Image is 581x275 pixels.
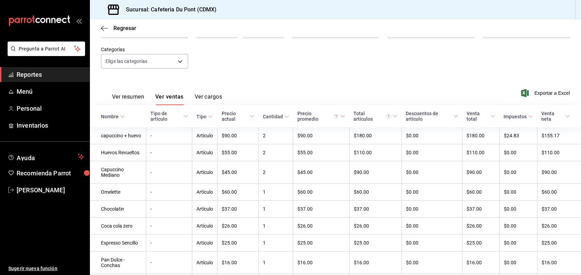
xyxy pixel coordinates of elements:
td: Artículo [192,184,218,201]
td: $60.00 [349,184,402,201]
td: $60.00 [462,184,499,201]
td: $0.00 [499,144,537,161]
td: $37.00 [218,201,259,218]
td: $180.00 [462,127,499,144]
td: 2 [259,161,293,184]
td: $25.00 [218,235,259,251]
td: Artículo [192,144,218,161]
td: 2 [259,127,293,144]
span: Impuestos [504,114,533,119]
td: - [146,161,192,184]
td: $45.00 [293,161,350,184]
td: $37.00 [349,201,402,218]
td: $90.00 [349,161,402,184]
td: $110.00 [462,144,499,161]
button: Ver ventas [155,93,184,105]
td: capuccino + huevo [90,127,146,144]
td: $16.00 [537,251,581,274]
td: Artículo [192,127,218,144]
div: Nombre [101,114,119,119]
td: Huevos Revueltos [90,144,146,161]
td: $26.00 [218,218,259,235]
span: Venta total [467,111,495,122]
td: Omelette [90,184,146,201]
td: Espresso Sencillo [90,235,146,251]
td: - [146,201,192,218]
td: - [146,218,192,235]
span: Regresar [113,25,136,31]
span: Reportes [17,70,84,79]
td: Artículo [192,235,218,251]
td: $110.00 [349,144,402,161]
svg: El total artículos considera cambios de precios en los artículos así como costos adicionales por ... [386,114,391,119]
td: 1 [259,251,293,274]
td: 1 [259,201,293,218]
span: Total artículos [353,111,397,122]
div: navigation tabs [112,93,222,105]
td: $25.00 [462,235,499,251]
td: $0.00 [402,144,462,161]
div: Impuestos [504,114,527,119]
td: $90.00 [537,161,581,184]
div: Descuentos de artículo [406,111,452,122]
button: Pregunta a Parrot AI [8,42,85,56]
td: 1 [259,184,293,201]
span: Descuentos de artículo [406,111,458,122]
label: Categorías [101,47,188,52]
td: Artículo [192,161,218,184]
button: Regresar [101,25,136,31]
td: $90.00 [462,161,499,184]
span: Pregunta a Parrot AI [19,45,74,53]
td: - [146,184,192,201]
span: Tipo [196,114,213,119]
td: $0.00 [402,184,462,201]
td: $60.00 [218,184,259,201]
td: $90.00 [218,127,259,144]
span: Ayuda [17,153,75,161]
span: Personal [17,104,84,113]
span: Recomienda Parrot [17,168,84,178]
td: $0.00 [499,218,537,235]
td: $0.00 [499,251,537,274]
span: Venta neta [541,111,570,122]
td: 2 [259,144,293,161]
td: $155.17 [537,127,581,144]
td: - [146,144,192,161]
td: Artículo [192,251,218,274]
td: $0.00 [499,184,537,201]
td: $0.00 [402,161,462,184]
span: Tipo de artículo [150,111,188,122]
td: $25.00 [293,235,350,251]
a: Pregunta a Parrot AI [5,50,85,57]
div: Total artículos [353,111,391,122]
td: - [146,127,192,144]
td: 1 [259,218,293,235]
td: Pan Dulce - Conchas [90,251,146,274]
td: $0.00 [402,235,462,251]
td: $90.00 [293,127,350,144]
td: $0.00 [402,127,462,144]
td: $25.00 [537,235,581,251]
span: Precio promedio [297,111,345,122]
td: $55.00 [293,144,350,161]
span: Precio actual [222,111,255,122]
td: Artículo [192,201,218,218]
td: Coca cola zero [90,218,146,235]
svg: Precio promedio = Total artículos / cantidad [334,114,339,119]
td: $0.00 [499,235,537,251]
td: $0.00 [402,251,462,274]
div: Venta total [467,111,489,122]
div: Cantidad [263,114,283,119]
td: $24.83 [499,127,537,144]
div: Precio promedio [297,111,339,122]
span: [PERSON_NAME] [17,185,84,195]
span: Cantidad [263,114,289,119]
span: Inventarios [17,121,84,130]
td: $26.00 [293,218,350,235]
td: $25.00 [349,235,402,251]
button: Ver cargos [195,93,222,105]
td: $26.00 [349,218,402,235]
h3: Sucursal: Cafeteria Du Pont (CDMX) [120,6,216,14]
button: open_drawer_menu [76,18,82,24]
td: $26.00 [537,218,581,235]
